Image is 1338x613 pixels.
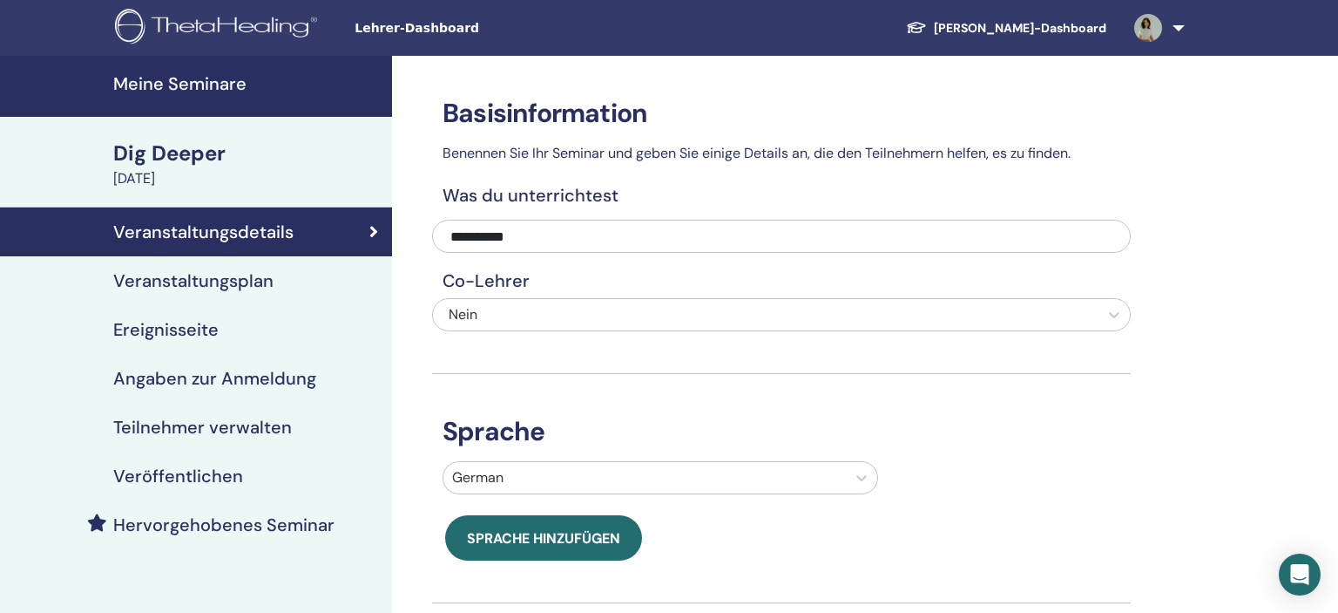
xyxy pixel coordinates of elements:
h4: Veröffentlichen [113,466,243,487]
img: default.png [1134,14,1162,42]
div: [DATE] [113,168,382,189]
div: Open Intercom Messenger [1279,554,1321,596]
h4: Teilnehmer verwalten [113,417,292,438]
h4: Was du unterrichtest [432,185,1131,206]
h4: Meine Seminare [113,73,382,94]
h4: Hervorgehobenes Seminar [113,514,334,535]
a: [PERSON_NAME]-Dashboard [892,12,1120,44]
h4: Angaben zur Anmeldung [113,368,316,389]
h4: Ereignisseite [113,319,219,340]
span: Sprache hinzufügen [467,529,620,548]
span: Nein [449,305,477,324]
img: graduation-cap-white.svg [906,20,927,35]
h4: Veranstaltungsplan [113,270,274,291]
img: logo.png [115,9,323,48]
a: Dig Deeper[DATE] [103,139,392,189]
div: Dig Deeper [113,139,382,168]
span: Lehrer-Dashboard [355,19,616,37]
p: Benennen Sie Ihr Seminar und geben Sie einige Details an, die den Teilnehmern helfen, es zu finden. [432,143,1131,164]
button: Sprache hinzufügen [445,515,642,561]
h4: Veranstaltungsdetails [113,221,294,242]
h3: Sprache [432,416,1131,447]
h4: Co-Lehrer [432,270,1131,291]
h3: Basisinformation [432,98,1131,129]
